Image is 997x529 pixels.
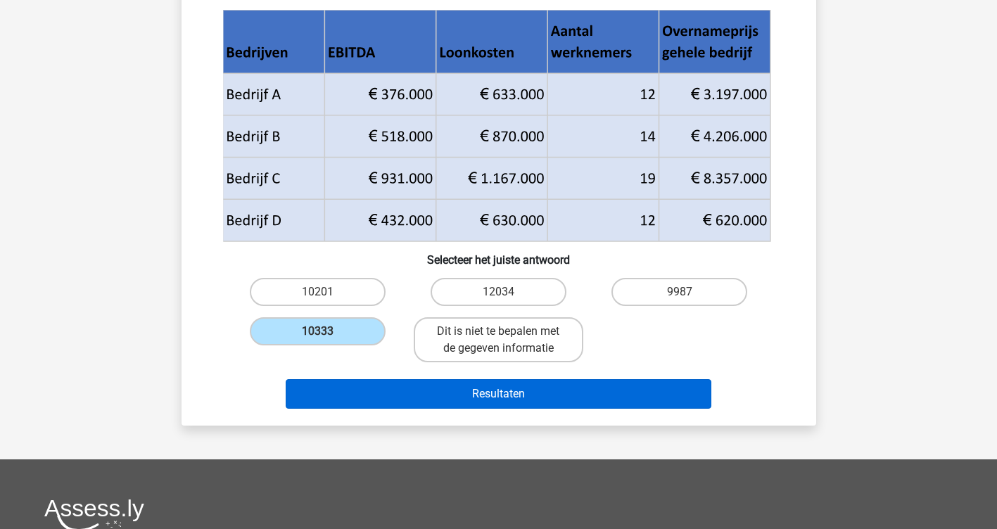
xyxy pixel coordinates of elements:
h6: Selecteer het juiste antwoord [204,242,794,267]
label: 9987 [611,278,747,306]
button: Resultaten [286,379,711,409]
label: 10201 [250,278,386,306]
label: 12034 [431,278,566,306]
label: 10333 [250,317,386,345]
label: Dit is niet te bepalen met de gegeven informatie [414,317,583,362]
